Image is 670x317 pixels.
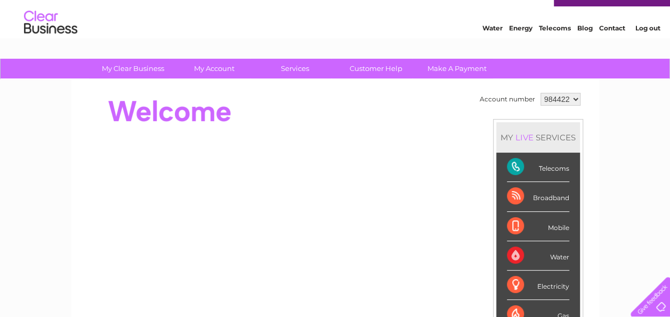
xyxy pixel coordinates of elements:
[507,212,569,241] div: Mobile
[23,28,78,60] img: logo.png
[477,90,538,108] td: Account number
[251,59,339,78] a: Services
[496,122,580,153] div: MY SERVICES
[507,182,569,211] div: Broadband
[635,45,660,53] a: Log out
[84,6,587,52] div: Clear Business is a trading name of Verastar Limited (registered in [GEOGRAPHIC_DATA] No. 3667643...
[509,45,532,53] a: Energy
[413,59,501,78] a: Make A Payment
[507,271,569,300] div: Electricity
[332,59,420,78] a: Customer Help
[170,59,258,78] a: My Account
[507,153,569,182] div: Telecoms
[507,241,569,271] div: Water
[513,132,536,142] div: LIVE
[469,5,543,19] a: 0333 014 3131
[599,45,625,53] a: Contact
[577,45,593,53] a: Blog
[89,59,177,78] a: My Clear Business
[539,45,571,53] a: Telecoms
[482,45,503,53] a: Water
